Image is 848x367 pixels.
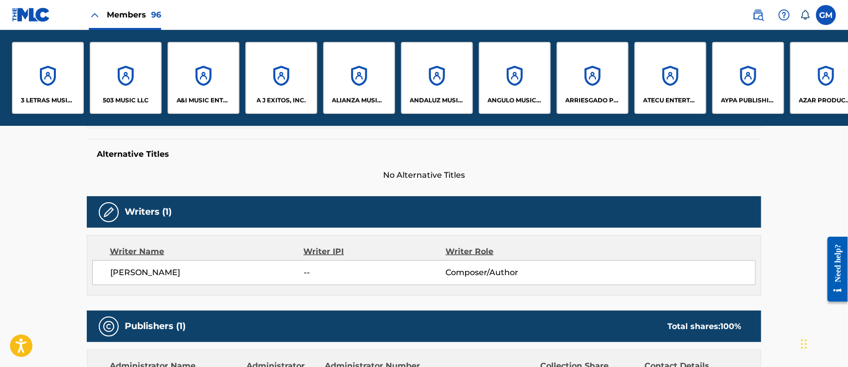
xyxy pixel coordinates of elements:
iframe: Resource Center [820,229,848,310]
p: ANDALUZ MUSIC PUBLISHING LLC [410,96,464,105]
p: A&I MUSIC ENTERTAINMENT, INC [177,96,231,105]
div: Writer Role [445,246,575,258]
div: User Menu [816,5,836,25]
a: AccountsALIANZA MUSIC PUBLISHING, INC [323,42,395,114]
p: ALIANZA MUSIC PUBLISHING, INC [332,96,387,105]
div: Notifications [800,10,810,20]
img: MLC Logo [12,7,50,22]
a: AccountsANGULO MUSICA, LLC [479,42,551,114]
p: ARRIESGADO PUBLISHING INC [566,96,620,105]
a: AccountsARRIESGADO PUBLISHING INC [557,42,629,114]
h5: Writers (1) [125,206,172,218]
p: A J EXITOS, INC. [257,96,306,105]
div: Writer IPI [304,246,446,258]
img: help [778,9,790,21]
span: 100 % [720,322,741,331]
p: ANGULO MUSICA, LLC [488,96,542,105]
h5: Publishers (1) [125,321,186,332]
a: AccountsA J EXITOS, INC. [245,42,317,114]
span: Members [107,9,161,20]
a: AccountsAYPA PUBLISHING LLC [712,42,784,114]
a: Accounts3 LETRAS MUSIC LLC [12,42,84,114]
span: No Alternative Titles [87,169,761,181]
span: Composer/Author [445,267,575,279]
span: [PERSON_NAME] [110,267,304,279]
img: search [752,9,764,21]
p: AYPA PUBLISHING LLC [721,96,776,105]
img: Publishers [103,321,115,333]
p: ATECU ENTERTAINMENT, LLC [643,96,698,105]
a: AccountsA&I MUSIC ENTERTAINMENT, INC [168,42,239,114]
iframe: Chat Widget [798,319,848,367]
h5: Alternative Titles [97,149,751,159]
img: Close [89,9,101,21]
div: Drag [801,329,807,359]
span: -- [304,267,445,279]
p: 3 LETRAS MUSIC LLC [21,96,75,105]
p: 503 MUSIC LLC [103,96,149,105]
a: AccountsATECU ENTERTAINMENT, LLC [635,42,706,114]
span: 96 [151,10,161,19]
a: Public Search [748,5,768,25]
a: AccountsANDALUZ MUSIC PUBLISHING LLC [401,42,473,114]
div: Writer Name [110,246,304,258]
img: Writers [103,206,115,218]
a: Accounts503 MUSIC LLC [90,42,162,114]
div: Total shares: [667,321,741,333]
div: Help [774,5,794,25]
